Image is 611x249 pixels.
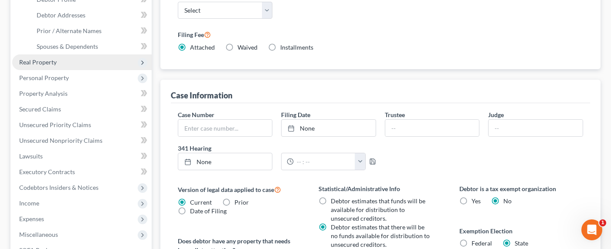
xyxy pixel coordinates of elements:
label: Trustee [385,110,405,119]
a: Property Analysis [12,86,152,101]
label: Filing Date [281,110,310,119]
span: Prior / Alternate Names [37,27,102,34]
a: Secured Claims [12,101,152,117]
span: Yes [472,197,481,205]
a: Prior / Alternate Names [30,23,152,39]
span: Codebtors Insiders & Notices [19,184,98,191]
input: -- : -- [294,153,355,170]
span: Installments [280,44,313,51]
span: Real Property [19,58,57,66]
span: No [503,197,512,205]
span: Personal Property [19,74,69,81]
input: -- [489,120,583,136]
span: Debtor Addresses [37,11,85,19]
a: Executory Contracts [12,164,152,180]
a: Spouses & Dependents [30,39,152,54]
div: Case Information [171,90,232,101]
span: Debtor estimates that funds will be available for distribution to unsecured creditors. [331,197,425,222]
input: Enter case number... [178,120,272,136]
label: Case Number [178,110,214,119]
span: Expenses [19,215,44,222]
span: Unsecured Nonpriority Claims [19,137,102,144]
span: Date of Filing [190,207,227,215]
label: Judge [488,110,504,119]
iframe: Intercom live chat [581,219,602,240]
span: Income [19,199,39,207]
input: -- [385,120,479,136]
span: State [515,239,528,247]
a: None [178,153,272,170]
span: Unsecured Priority Claims [19,121,91,128]
span: Federal [472,239,492,247]
label: Statistical/Administrative Info [319,184,442,193]
span: Attached [190,44,215,51]
span: Miscellaneous [19,231,58,238]
a: Unsecured Nonpriority Claims [12,133,152,148]
label: Debtor is a tax exempt organization [459,184,583,193]
a: Lawsuits [12,148,152,164]
a: Unsecured Priority Claims [12,117,152,133]
span: Executory Contracts [19,168,75,175]
span: 1 [599,219,606,226]
span: Secured Claims [19,105,61,113]
span: Lawsuits [19,152,43,160]
span: Prior [234,199,249,206]
span: Waived [238,44,258,51]
label: Version of legal data applied to case [178,184,301,195]
span: Current [190,199,212,206]
label: 341 Hearing [173,144,380,153]
label: Filing Fee [178,29,584,40]
span: Debtor estimates that there will be no funds available for distribution to unsecured creditors. [331,223,430,248]
span: Property Analysis [19,90,68,97]
a: None [282,120,376,136]
label: Exemption Election [459,226,583,236]
span: Spouses & Dependents [37,43,98,50]
a: Debtor Addresses [30,7,152,23]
